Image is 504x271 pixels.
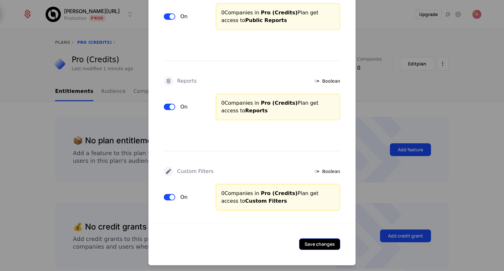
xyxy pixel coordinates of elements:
span: Public Reports [245,17,287,23]
span: Reports [245,108,268,114]
div: 0 Companies in Plan get access to [221,190,335,205]
div: 0 Companies in Plan get access to [221,9,335,24]
div: Custom Filters [177,169,213,174]
span: Pro (Credits) [261,190,298,196]
label: On [180,103,188,111]
span: Boolean [322,78,340,84]
span: Pro (Credits) [261,10,298,16]
span: Pro (Credits) [261,100,298,106]
div: Reports [177,79,197,84]
div: 0 Companies in Plan get access to [221,99,335,115]
label: On [180,193,188,201]
span: Custom Filters [245,198,287,204]
span: Boolean [322,168,340,175]
label: On [180,13,188,20]
button: Save changes [299,238,340,250]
